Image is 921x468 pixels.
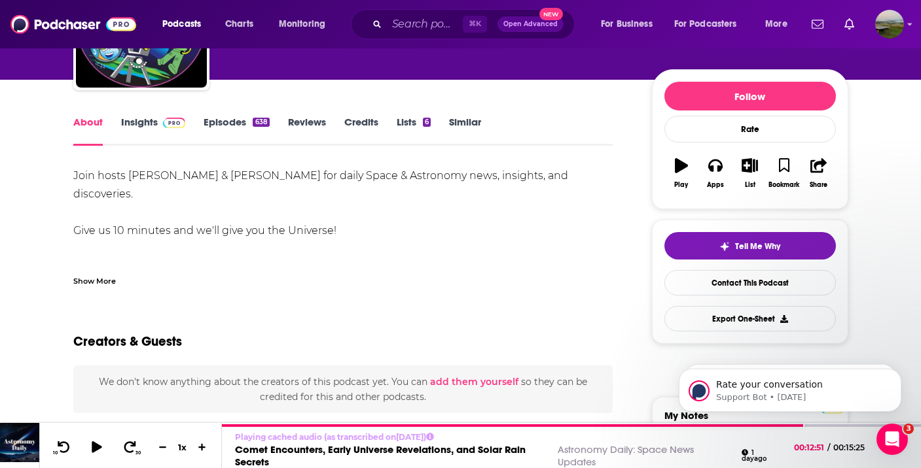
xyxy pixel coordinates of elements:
[53,450,58,456] span: 10
[765,15,787,33] span: More
[73,116,103,146] a: About
[235,432,779,442] p: Playing cached audio (as transcribed on [DATE] )
[363,9,587,39] div: Search podcasts, credits, & more...
[735,241,780,252] span: Tell Me Why
[903,424,914,434] span: 3
[698,150,732,197] button: Apps
[217,14,261,35] a: Charts
[601,15,653,33] span: For Business
[801,150,835,197] button: Share
[162,15,201,33] span: Podcasts
[253,118,269,127] div: 638
[50,439,75,456] button: 10
[558,443,694,468] a: Astronomy Daily: Space News Updates
[664,116,836,142] div: Rate
[664,232,836,259] button: tell me why sparkleTell Me Why
[497,16,564,32] button: Open AdvancedNew
[153,14,218,35] button: open menu
[742,449,779,463] div: 1 day ago
[674,181,688,189] div: Play
[707,181,724,189] div: Apps
[397,116,431,146] a: Lists6
[794,443,827,452] span: 00:12:51
[430,376,518,387] button: add them yourself
[875,10,904,39] button: Show profile menu
[163,118,186,128] img: Podchaser Pro
[592,14,669,35] button: open menu
[73,333,182,350] h2: Creators & Guests
[664,270,836,295] a: Contact This Podcast
[745,181,755,189] div: List
[806,13,829,35] a: Show notifications dropdown
[135,450,141,456] span: 30
[768,181,799,189] div: Bookmark
[839,13,859,35] a: Show notifications dropdown
[121,116,186,146] a: InsightsPodchaser Pro
[270,14,342,35] button: open menu
[664,82,836,110] button: Follow
[539,8,563,20] span: New
[204,116,269,146] a: Episodes638
[387,14,463,35] input: Search podcasts, credits, & more...
[288,116,326,146] a: Reviews
[732,150,767,197] button: List
[463,16,487,33] span: ⌘ K
[664,150,698,197] button: Play
[172,442,194,452] div: 1 x
[225,15,253,33] span: Charts
[344,116,378,146] a: Credits
[10,12,136,37] img: Podchaser - Follow, Share and Rate Podcasts
[875,10,904,39] img: User Profile
[875,10,904,39] span: Logged in as hlrobbins
[659,341,921,433] iframe: Intercom notifications message
[674,15,737,33] span: For Podcasters
[279,15,325,33] span: Monitoring
[810,181,827,189] div: Share
[767,150,801,197] button: Bookmark
[99,376,587,402] span: We don't know anything about the creators of this podcast yet . You can so they can be credited f...
[449,116,481,146] a: Similar
[118,439,143,456] button: 30
[664,306,836,331] button: Export One-Sheet
[235,443,526,468] a: Comet Encounters, Early Universe Revelations, and Solar Rain Secrets
[830,443,878,452] span: 00:15:25
[719,241,730,252] img: tell me why sparkle
[827,443,830,452] span: /
[503,21,558,27] span: Open Advanced
[876,424,908,455] iframe: Intercom live chat
[666,14,756,35] button: open menu
[73,167,613,368] div: Join hosts [PERSON_NAME] & [PERSON_NAME] for daily Space & Astronomy news, insights, and discover...
[756,14,804,35] button: open menu
[423,118,431,127] div: 6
